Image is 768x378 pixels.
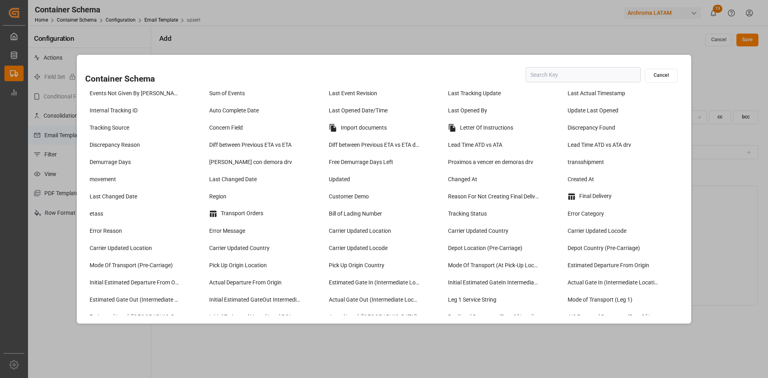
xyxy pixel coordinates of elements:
[565,259,661,272] div: Estimated Departure From Origin
[446,259,541,272] div: Mode Of Transport (At Pick-Up Location)
[565,242,661,255] div: Depot Country (Pre-Carriage)
[207,138,302,152] div: Diff between Previous ETA vs ETA
[326,190,422,203] div: Customer Demo
[207,293,302,306] div: Initial Estimated GateOut Intermediate Location Pre
[87,104,183,117] div: Internal Tracking ID
[87,242,183,255] div: Carrier Updated Location
[446,276,541,289] div: Initial Estimated GateIn Intermediate Location Pre
[446,121,541,135] div: Letter Of Instructions
[565,173,661,186] div: Created At
[446,190,541,203] div: Reason For Not Creating Final Delivery
[207,173,302,186] div: Last Changed Date
[207,121,302,134] div: Concern Field
[326,138,422,152] div: Diff between Previous ETA vs ETA drv
[326,121,422,135] div: Import documents
[87,224,183,238] div: Error Reason
[85,73,384,86] h2: Container Schema
[207,207,302,220] div: Transport Orders
[446,173,541,186] div: Changed At
[526,67,641,82] input: Search Key
[207,87,302,100] div: Sum of Events
[326,173,422,186] div: Updated
[326,276,422,289] div: Estimated Gate In (Intermediate Location)
[207,156,302,169] div: [PERSON_NAME] con demora drv
[207,242,302,255] div: Carrier Updated Country
[645,69,678,83] button: Cancel
[87,190,183,203] div: Last Changed Date
[565,104,661,117] div: Update Last Opened
[326,293,422,306] div: Actual Gate Out (Intermediate Location)
[326,87,422,100] div: Last Event Revision
[207,190,302,203] div: Region
[565,87,661,100] div: Last Actual Timestamp
[87,121,183,134] div: Tracking Source
[446,156,541,169] div: Proximos a vencer en demoras drv
[207,259,302,272] div: Pick Up Origin Location
[207,310,302,324] div: Initial Estimated Vessel Load POL
[326,104,422,117] div: Last Opened Date/Time
[87,259,183,272] div: Mode Of Transport (Pre-Carriage)
[207,224,302,238] div: Error Message
[326,207,422,220] div: Bill of Lading Number
[565,276,661,289] div: Actual Gate In (Intermediate Location)
[326,156,422,169] div: Free Demurrage Days Left
[326,242,422,255] div: Carrier Updated Locode
[446,138,541,152] div: Lead Time ATD vs ATA
[87,310,183,324] div: Estimated Load ([GEOGRAPHIC_DATA])
[87,173,183,186] div: movement
[446,224,541,238] div: Carrier Updated Country
[446,242,541,255] div: Depot Location (Pre-Carriage)
[565,156,661,169] div: transshipment
[565,190,661,203] div: Final Delivery
[87,87,183,100] div: Events Not Given By [PERSON_NAME]
[565,293,661,306] div: Mode of Transport (Leg 1)
[565,310,661,324] div: AIS Reported Departure (Port Of Loading)
[87,207,183,220] div: etass
[565,138,661,152] div: Lead Time ATD vs ATA drv
[565,121,661,134] div: Discrepancy Found
[87,276,183,289] div: Initial Estimated Departure From Origin
[207,276,302,289] div: Actual Departure From Origin
[87,293,183,306] div: Estimated Gate Out (Intermediate Location)
[446,310,541,324] div: Predicted Departure (Port Of Loading)
[326,259,422,272] div: Pick Up Origin Country
[87,156,183,169] div: Demurrage Days
[207,104,302,117] div: Auto Complete Date
[326,224,422,238] div: Carrier Updated Location
[326,310,422,324] div: Actual Load ([GEOGRAPHIC_DATA])
[446,293,541,306] div: Leg 1 Service String
[565,207,661,220] div: Error Category
[446,87,541,100] div: Last Tracking Update
[446,104,541,117] div: Last Opened By
[446,207,541,220] div: Tracking Status
[565,224,661,238] div: Carrier Updated Locode
[87,138,183,152] div: Discrepancy Reason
